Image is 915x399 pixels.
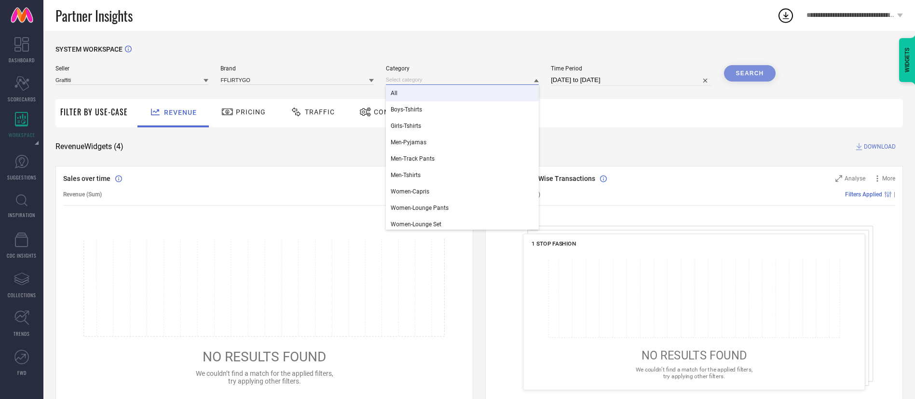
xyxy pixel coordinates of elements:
span: | [894,191,895,198]
span: 1 STOP FASHION [532,240,576,247]
div: Boys-Tshirts [386,101,539,118]
span: Filter By Use-Case [60,106,128,118]
span: Women-Lounge Pants [391,205,449,211]
span: Time Period [551,65,711,72]
span: Women-Lounge Set [391,221,441,228]
div: Women-Lounge Pants [386,200,539,216]
span: Brand [220,65,373,72]
div: Girls-Tshirts [386,118,539,134]
span: Sales over time [63,175,110,182]
span: CDC INSIGHTS [7,252,37,259]
span: Filters Applied [845,191,882,198]
svg: Zoom [835,175,842,182]
span: All [391,90,397,96]
span: WORKSPACE [9,131,35,138]
span: We couldn’t find a match for the applied filters, try applying other filters. [196,370,333,385]
span: SYSTEM WORKSPACE [55,45,123,53]
div: Women-Lounge Set [386,216,539,233]
span: Men-Pyjamas [391,139,426,146]
span: Revenue (Sum) [63,191,102,198]
span: INSPIRATION [8,211,35,219]
span: FWD [17,369,27,376]
span: We couldn’t find a match for the applied filters, try applying other filters. [636,366,752,379]
span: TRENDS [14,330,30,337]
div: Men-Tshirts [386,167,539,183]
span: Women-Capris [391,188,429,195]
div: Open download list [777,7,794,24]
span: NO RESULTS FOUND [203,349,326,365]
span: Tier Wise Transactions [524,175,595,182]
div: Women-Capris [386,183,539,200]
span: SCORECARDS [8,96,36,103]
span: Girls-Tshirts [391,123,421,129]
span: More [882,175,895,182]
span: Men-Track Pants [391,155,435,162]
span: Men-Tshirts [391,172,421,179]
span: Seller [55,65,208,72]
span: Revenue Widgets ( 4 ) [55,142,123,151]
span: Revenue [164,109,197,116]
span: Conversion [374,108,421,116]
span: DOWNLOAD [864,142,896,151]
input: Select time period [551,74,711,86]
span: Category [386,65,539,72]
div: All [386,85,539,101]
input: Select category [386,75,539,85]
span: Partner Insights [55,6,133,26]
span: COLLECTIONS [8,291,36,299]
span: Analyse [845,175,865,182]
span: NO RESULTS FOUND [642,348,747,362]
span: Traffic [305,108,335,116]
div: Men-Track Pants [386,151,539,167]
span: DASHBOARD [9,56,35,64]
span: Boys-Tshirts [391,106,422,113]
span: SUGGESTIONS [7,174,37,181]
span: Pricing [236,108,266,116]
div: Men-Pyjamas [386,134,539,151]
